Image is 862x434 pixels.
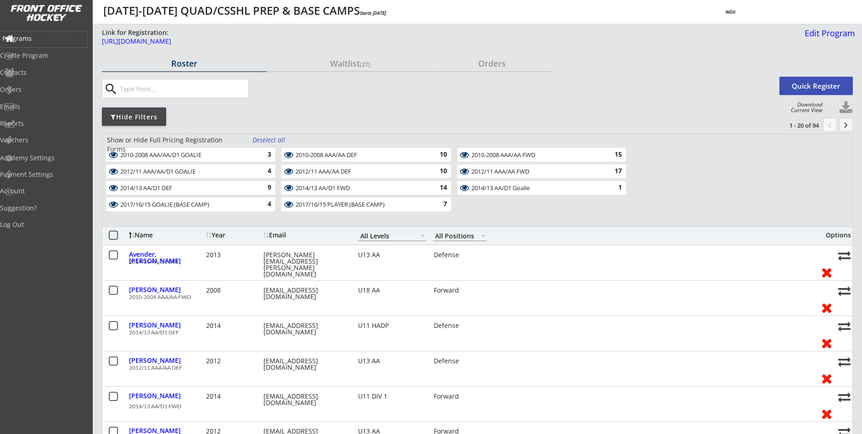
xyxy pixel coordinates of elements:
[296,201,426,209] div: 2017/16/15 PLAYER (BASE CAMP)
[471,152,601,159] div: 2010-2008 AAA/AA FWD
[604,150,622,159] div: 15
[252,135,286,145] div: Deselect all
[118,79,248,98] input: Type here...
[102,28,170,37] div: Link for Registration:
[471,185,601,192] div: 2014/13 AA/D1 Goalie
[429,200,447,209] div: 7
[206,232,261,238] div: Year
[433,59,551,68] div: Orders
[102,113,166,122] div: Hide Filters
[604,167,622,176] div: 17
[434,358,487,364] div: Defense
[358,252,426,258] div: U13 AA
[429,183,447,192] div: 14
[129,404,813,409] div: 2014/13 AA/D1 FWD
[434,252,487,258] div: Defense
[604,183,622,192] div: 1
[129,322,204,328] div: [PERSON_NAME]
[429,150,447,159] div: 10
[296,201,426,209] div: 2017/16/15 PLAYER (BASE CAMP)
[120,151,251,160] div: 2010-2008 AAA/AA/D1 GOALIE
[818,300,835,315] button: Remove from roster (no refund)
[360,60,370,68] font: (27)
[120,185,251,192] div: 2014/13 AA/D1 DEF
[102,59,267,68] div: Roster
[120,201,251,209] div: 2017/16/15 GOALIE (BASE CAMP)
[263,252,346,277] div: [PERSON_NAME][EMAIL_ADDRESS][PERSON_NAME][DOMAIN_NAME]
[434,393,487,400] div: Forward
[839,118,853,132] button: keyboard_arrow_right
[434,322,487,329] div: Defense
[103,82,118,96] button: search
[838,285,851,297] button: Move player
[102,38,565,45] div: [URL][DOMAIN_NAME]
[358,393,426,400] div: U11 DIV 1
[253,150,271,159] div: 3
[120,168,251,176] div: 2012/11 AAA/AA/D1 GOALIE
[129,232,204,238] div: Name
[818,371,835,385] button: Remove from roster (no refund)
[838,320,851,333] button: Move player
[839,101,853,115] button: Click to download full roster. Your browser settings may try to block it, check your security set...
[129,259,813,265] div: 2014/13 AA/D1 DEF
[296,151,426,160] div: 2010-2008 AAA/AA DEF
[471,151,601,160] div: 2010-2008 AAA/AA FWD
[434,287,487,293] div: Forward
[296,184,426,193] div: 2014/13 AA/D1 FWD
[206,393,261,400] div: 2014
[296,168,426,175] div: 2012/11 AAA/AA DEF
[818,232,851,238] div: Options
[801,29,855,37] div: Edit Program
[120,152,251,159] div: 2010-2008 AAA/AA/D1 GOALIE
[129,365,813,371] div: 2012/11 AAA/AA DEF
[358,287,426,293] div: U18 AA
[838,249,851,262] button: Move player
[253,167,271,176] div: 4
[253,200,271,209] div: 4
[129,294,813,300] div: 2010-2008 AAA/AA FWD
[471,184,601,193] div: 2014/13 AA/D1 Goalie
[296,168,426,176] div: 2012/11 AAA/AA DEF
[263,358,346,371] div: [EMAIL_ADDRESS][DOMAIN_NAME]
[296,152,426,159] div: 2010-2008 AAA/AA DEF
[120,168,251,175] div: 2012/11 AAA/AA/D1 GOALIE
[129,330,813,335] div: 2014/13 AA/D1 DEF
[102,38,565,50] a: [URL][DOMAIN_NAME]
[107,135,241,153] div: Show or Hide Full Pricing Registration Forms
[263,393,346,406] div: [EMAIL_ADDRESS][DOMAIN_NAME]
[471,168,601,175] div: 2012/11 AAA/AA FWD
[206,322,261,329] div: 2014
[120,184,251,193] div: 2014/13 AA/D1 DEF
[206,252,261,258] div: 2013
[206,287,261,293] div: 2008
[263,232,346,238] div: Email
[129,287,204,293] div: [PERSON_NAME]
[838,355,851,368] button: Move player
[129,428,204,434] div: [PERSON_NAME]
[823,118,837,132] button: chevron_left
[129,357,204,364] div: [PERSON_NAME]
[818,406,835,421] button: Remove from roster (no refund)
[360,10,386,16] em: Starts [DATE]
[429,167,447,176] div: 10
[267,59,432,68] div: Waitlist
[129,251,204,264] div: Avender, [PERSON_NAME]
[786,102,823,113] div: Download Current View
[263,287,346,300] div: [EMAIL_ADDRESS][DOMAIN_NAME]
[801,29,855,45] a: Edit Program
[771,121,819,130] div: 1 - 20 of 94
[206,358,261,364] div: 2012
[120,201,251,209] div: 2017/16/15 GOALIE (BASE CAMP)
[471,168,601,176] div: 2012/11 AAA/AA FWD
[129,393,204,399] div: [PERSON_NAME]
[779,77,853,95] button: Quick Register
[296,185,426,192] div: 2014/13 AA/D1 FWD
[2,35,85,42] div: Programs
[818,265,835,279] button: Remove from roster (no refund)
[358,358,426,364] div: U13 AA
[358,322,426,329] div: U11 HADP
[253,183,271,192] div: 9
[838,391,851,403] button: Move player
[263,322,346,335] div: [EMAIL_ADDRESS][DOMAIN_NAME]
[818,336,835,350] button: Remove from roster (no refund)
